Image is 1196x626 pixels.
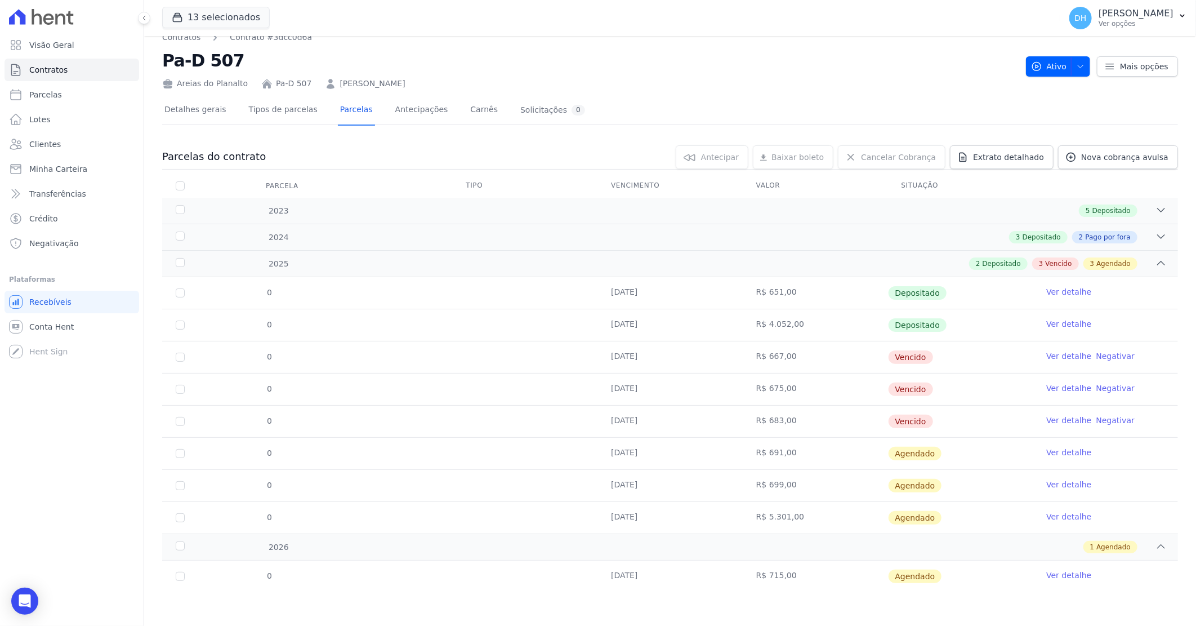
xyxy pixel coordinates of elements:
[1096,384,1135,393] a: Negativar
[5,232,139,255] a: Negativação
[597,470,743,501] td: [DATE]
[162,32,200,43] a: Contratos
[889,286,947,300] span: Depositado
[1099,19,1173,28] p: Ver opções
[452,174,597,198] th: Tipo
[5,83,139,106] a: Parcelas
[743,406,888,437] td: R$ 683,00
[29,39,74,51] span: Visão Geral
[597,438,743,469] td: [DATE]
[889,447,942,460] span: Agendado
[1023,232,1061,242] span: Depositado
[1046,350,1091,362] a: Ver detalhe
[5,316,139,338] a: Conta Hent
[888,174,1033,198] th: Situação
[266,288,272,297] span: 0
[338,96,375,126] a: Parcelas
[743,502,888,534] td: R$ 5.301,00
[176,353,185,362] input: default
[597,341,743,373] td: [DATE]
[268,232,289,243] span: 2024
[1086,206,1090,216] span: 5
[1046,415,1091,426] a: Ver detalhe
[597,502,743,534] td: [DATE]
[597,406,743,437] td: [DATE]
[5,108,139,131] a: Lotes
[176,288,185,298] input: Só é possível selecionar pagamentos em aberto
[266,571,272,580] span: 0
[1031,56,1067,77] span: Ativo
[1016,232,1020,242] span: 3
[5,158,139,180] a: Minha Carteira
[1046,479,1091,490] a: Ver detalhe
[1096,259,1131,269] span: Agendado
[247,96,320,126] a: Tipos de parcelas
[176,572,185,581] input: default
[230,32,312,43] a: Contrato #3dcc0d6a
[1058,145,1178,169] a: Nova cobrança avulsa
[743,374,888,405] td: R$ 675,00
[266,352,272,361] span: 0
[743,470,888,501] td: R$ 699,00
[266,416,272,425] span: 0
[1090,259,1095,269] span: 3
[5,183,139,205] a: Transferências
[162,7,270,28] button: 13 selecionados
[268,541,289,553] span: 2026
[889,570,942,583] span: Agendado
[1046,447,1091,458] a: Ver detalhe
[29,139,61,150] span: Clientes
[176,385,185,394] input: default
[176,449,185,458] input: default
[29,213,58,224] span: Crédito
[743,277,888,309] td: R$ 651,00
[29,114,51,125] span: Lotes
[176,481,185,490] input: default
[1046,318,1091,330] a: Ver detalhe
[1096,542,1131,552] span: Agendado
[1079,232,1083,242] span: 2
[393,96,450,126] a: Antecipações
[1096,416,1135,425] a: Negativar
[1046,286,1091,298] a: Ver detalhe
[9,273,135,286] div: Plataformas
[597,277,743,309] td: [DATE]
[266,384,272,393] span: 0
[252,175,312,197] div: Parcela
[743,309,888,341] td: R$ 4.052,00
[176,321,185,330] input: Só é possível selecionar pagamentos em aberto
[162,78,248,90] div: Areias do Planalto
[518,96,587,126] a: Solicitações0
[1060,2,1196,34] button: DH [PERSON_NAME] Ver opções
[1046,570,1091,581] a: Ver detalhe
[1092,206,1131,216] span: Depositado
[468,96,500,126] a: Carnês
[889,511,942,525] span: Agendado
[1120,61,1168,72] span: Mais opções
[266,320,272,329] span: 0
[743,341,888,373] td: R$ 667,00
[1045,259,1072,269] span: Vencido
[743,438,888,469] td: R$ 691,00
[276,78,311,90] a: Pa-D 507
[5,133,139,156] a: Clientes
[5,207,139,230] a: Crédito
[266,481,272,490] span: 0
[162,150,266,163] h3: Parcelas do contrato
[1090,542,1095,552] span: 1
[162,96,229,126] a: Detalhes gerais
[976,259,980,269] span: 2
[29,188,86,199] span: Transferências
[268,205,289,217] span: 2023
[889,318,947,332] span: Depositado
[29,296,72,308] span: Recebíveis
[162,32,312,43] nav: Breadcrumb
[268,258,289,270] span: 2025
[597,174,743,198] th: Vencimento
[597,561,743,592] td: [DATE]
[597,374,743,405] td: [DATE]
[1026,56,1091,77] button: Ativo
[1086,232,1131,242] span: Pago por fora
[162,32,1017,43] nav: Breadcrumb
[5,34,139,56] a: Visão Geral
